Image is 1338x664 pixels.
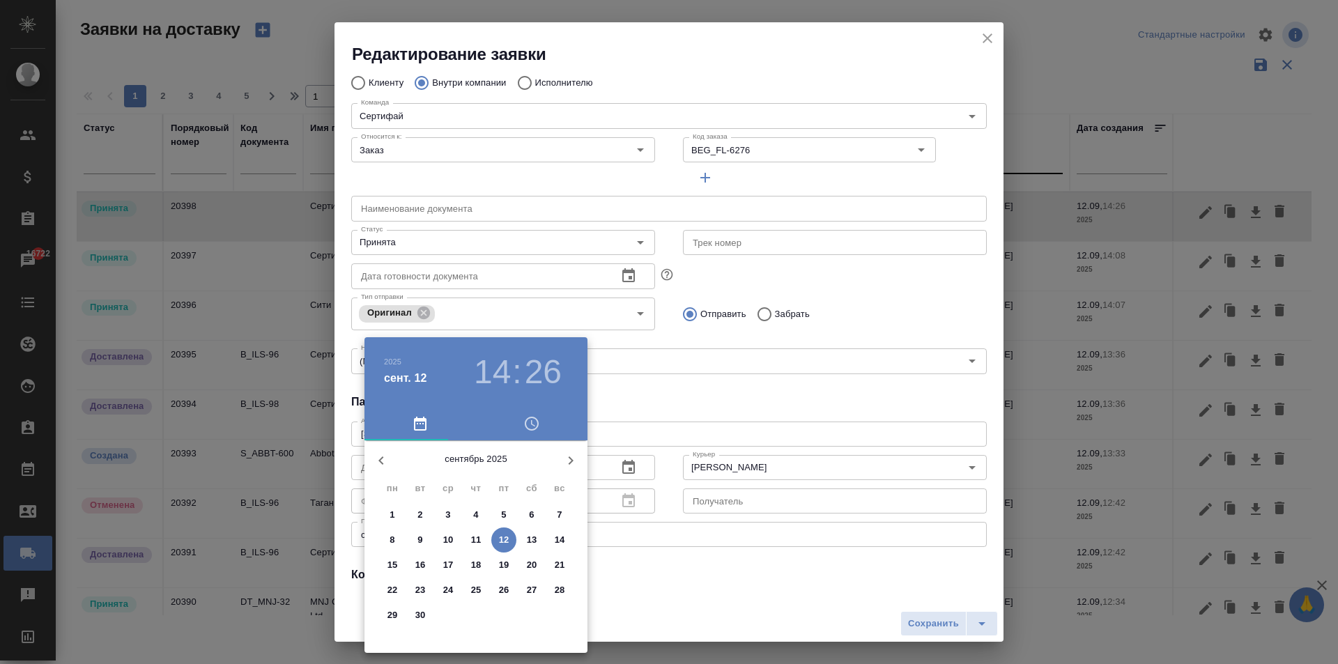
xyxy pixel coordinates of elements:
p: 9 [417,533,422,547]
p: 6 [529,508,534,522]
p: 12 [499,533,509,547]
p: 29 [387,608,398,622]
button: 21 [547,553,572,578]
button: 20 [519,553,544,578]
p: 17 [443,558,454,572]
span: вс [547,481,572,495]
button: 13 [519,527,544,553]
button: 18 [463,553,489,578]
p: 1 [390,508,394,522]
p: 14 [555,533,565,547]
button: 8 [380,527,405,553]
button: 25 [463,578,489,603]
button: сент. 12 [384,370,427,387]
button: 29 [380,603,405,628]
p: 21 [555,558,565,572]
button: 1 [380,502,405,527]
button: 2025 [384,357,401,366]
button: 3 [436,502,461,527]
button: 27 [519,578,544,603]
button: 16 [408,553,433,578]
button: 6 [519,502,544,527]
p: 25 [471,583,482,597]
button: 22 [380,578,405,603]
button: 12 [491,527,516,553]
button: 14 [474,353,511,392]
button: 23 [408,578,433,603]
span: ср [436,481,461,495]
p: 13 [527,533,537,547]
button: 17 [436,553,461,578]
p: 8 [390,533,394,547]
span: вт [408,481,433,495]
p: 16 [415,558,426,572]
button: 19 [491,553,516,578]
p: 26 [499,583,509,597]
p: 10 [443,533,454,547]
p: 7 [557,508,562,522]
button: 9 [408,527,433,553]
button: 26 [525,353,562,392]
p: 23 [415,583,426,597]
p: сентябрь 2025 [398,452,554,466]
p: 5 [501,508,506,522]
p: 18 [471,558,482,572]
p: 22 [387,583,398,597]
button: 2 [408,502,433,527]
p: 27 [527,583,537,597]
span: пн [380,481,405,495]
button: 24 [436,578,461,603]
span: сб [519,481,544,495]
p: 11 [471,533,482,547]
button: 11 [463,527,489,553]
h3: : [512,353,521,392]
span: пт [491,481,516,495]
button: 4 [463,502,489,527]
button: 28 [547,578,572,603]
p: 30 [415,608,426,622]
button: 5 [491,502,516,527]
p: 20 [527,558,537,572]
p: 4 [473,508,478,522]
button: 10 [436,527,461,553]
p: 2 [417,508,422,522]
p: 3 [445,508,450,522]
p: 15 [387,558,398,572]
span: чт [463,481,489,495]
p: 24 [443,583,454,597]
button: 7 [547,502,572,527]
button: 14 [547,527,572,553]
button: 26 [491,578,516,603]
button: 15 [380,553,405,578]
p: 19 [499,558,509,572]
p: 28 [555,583,565,597]
button: 30 [408,603,433,628]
